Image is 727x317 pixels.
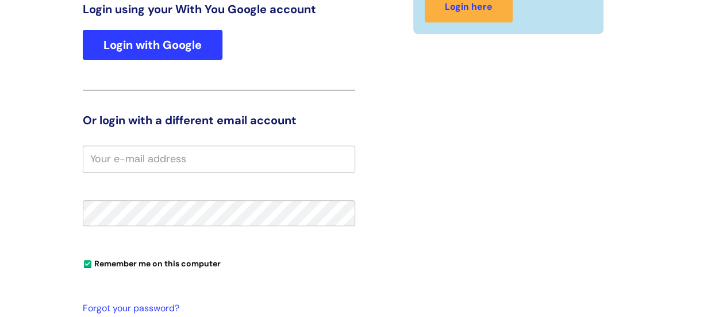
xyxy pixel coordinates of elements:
a: Forgot your password? [83,300,349,317]
a: Login with Google [83,30,222,60]
h3: Or login with a different email account [83,113,355,127]
h3: Login using your With You Google account [83,2,355,16]
input: Your e-mail address [83,146,355,172]
label: Remember me on this computer [83,256,221,269]
input: Remember me on this computer [84,261,91,268]
div: You can uncheck this option if you're logging in from a shared device [83,254,355,272]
